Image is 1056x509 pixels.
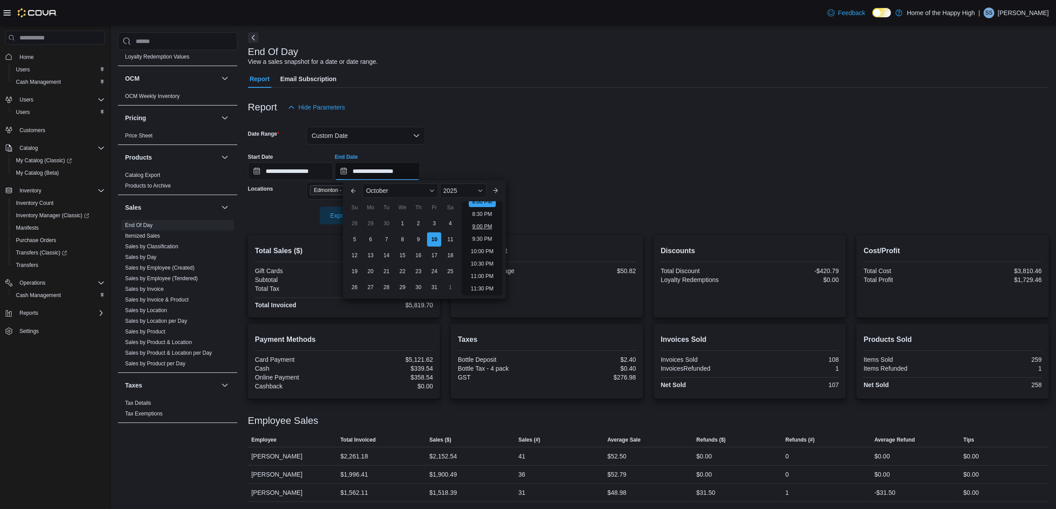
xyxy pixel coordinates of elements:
[125,350,212,356] a: Sales by Product & Location per Day
[248,447,337,465] div: [PERSON_NAME]
[379,200,393,215] div: Tu
[9,76,108,88] button: Cash Management
[488,184,502,198] button: Next month
[125,172,160,178] a: Catalog Export
[2,142,108,154] button: Catalog
[248,130,279,137] label: Date Range
[16,308,105,318] span: Reports
[379,280,393,294] div: day-28
[12,107,105,117] span: Users
[395,200,409,215] div: We
[16,200,54,207] span: Inventory Count
[785,451,789,462] div: 0
[255,267,342,274] div: Gift Cards
[864,365,951,372] div: Items Refunded
[785,436,815,443] span: Refunds (#)
[395,216,409,231] div: day-1
[125,286,164,292] a: Sales by Invoice
[16,143,105,153] span: Catalog
[429,451,457,462] div: $2,152.54
[125,328,165,335] span: Sales by Product
[16,185,45,196] button: Inventory
[125,307,167,314] span: Sales by Location
[954,381,1042,388] div: 258
[125,339,192,345] a: Sales by Product & Location
[125,296,188,303] span: Sales by Invoice & Product
[125,54,189,60] a: Loyalty Redemption Values
[661,267,748,274] div: Total Discount
[118,398,237,423] div: Taxes
[458,374,545,381] div: GST
[16,212,89,219] span: Inventory Manager (Classic)
[467,283,497,294] li: 11:30 PM
[2,184,108,197] button: Inventory
[379,248,393,262] div: day-14
[12,260,42,270] a: Transfers
[661,365,748,372] div: InvoicesRefunded
[125,329,165,335] a: Sales by Product
[347,248,361,262] div: day-12
[362,184,438,198] div: Button. Open the month selector. October is currently selected.
[125,222,153,228] a: End Of Day
[12,223,105,233] span: Manifests
[9,106,108,118] button: Users
[864,246,1042,256] h2: Cost/Profit
[255,356,342,363] div: Card Payment
[427,264,441,278] div: day-24
[9,63,108,76] button: Users
[752,267,839,274] div: -$420.79
[125,399,151,407] span: Tax Details
[248,57,378,67] div: View a sales snapshot for a date or date range.
[2,50,108,63] button: Home
[2,325,108,337] button: Settings
[20,309,38,317] span: Reports
[125,243,178,250] span: Sales by Classification
[752,356,839,363] div: 108
[125,265,195,271] a: Sales by Employee (Created)
[340,451,368,462] div: $2,261.18
[16,109,30,116] span: Users
[346,184,361,198] button: Previous Month
[118,130,237,145] div: Pricing
[248,47,298,57] h3: End Of Day
[125,349,212,356] span: Sales by Product & Location per Day
[248,102,277,113] h3: Report
[125,381,218,390] button: Taxes
[661,356,748,363] div: Invoices Sold
[125,254,157,261] span: Sales by Day
[125,114,146,122] h3: Pricing
[9,197,108,209] button: Inventory Count
[16,94,105,105] span: Users
[16,157,72,164] span: My Catalog (Classic)
[12,210,105,221] span: Inventory Manager (Classic)
[20,54,34,61] span: Home
[125,153,218,162] button: Products
[118,91,237,105] div: OCM
[125,339,192,346] span: Sales by Product & Location
[250,70,270,88] span: Report
[12,260,105,270] span: Transfers
[125,153,152,162] h3: Products
[411,248,425,262] div: day-16
[872,8,891,17] input: Dark Mode
[12,198,57,208] a: Inventory Count
[125,203,141,212] h3: Sales
[347,264,361,278] div: day-19
[696,436,726,443] span: Refunds ($)
[954,276,1042,283] div: $1,729.46
[314,186,383,195] span: Edmonton - Terwillegar - Fire & Flower
[12,290,105,301] span: Cash Management
[443,200,457,215] div: Sa
[220,380,230,391] button: Taxes
[16,262,38,269] span: Transfers
[125,114,218,122] button: Pricing
[379,264,393,278] div: day-21
[12,247,105,258] span: Transfers (Classic)
[248,153,273,161] label: Start Date
[125,411,163,417] a: Tax Exemptions
[125,182,171,189] span: Products to Archive
[306,127,425,145] button: Custom Date
[248,466,337,483] div: [PERSON_NAME]
[16,66,30,73] span: Users
[411,232,425,247] div: day-9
